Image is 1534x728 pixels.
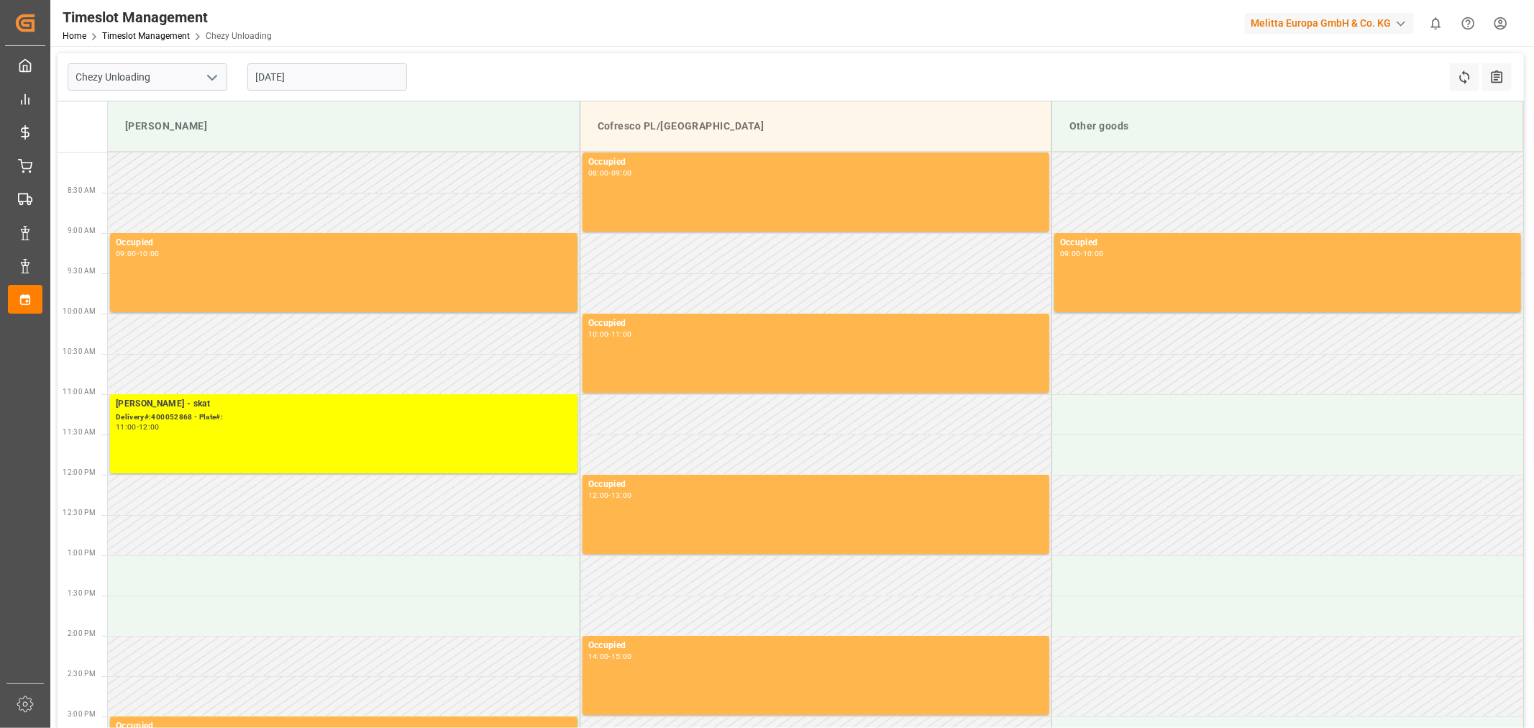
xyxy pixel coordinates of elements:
[588,170,609,176] div: 08:00
[68,227,96,235] span: 9:00 AM
[63,388,96,396] span: 11:00 AM
[588,331,609,337] div: 10:00
[63,347,96,355] span: 10:30 AM
[68,589,96,597] span: 1:30 PM
[588,492,609,499] div: 12:00
[63,428,96,436] span: 11:30 AM
[1060,236,1515,250] div: Occupied
[611,331,632,337] div: 11:00
[611,653,632,660] div: 15:00
[588,639,1044,653] div: Occupied
[116,397,572,411] div: [PERSON_NAME] - skat
[119,113,568,140] div: [PERSON_NAME]
[63,468,96,476] span: 12:00 PM
[137,424,139,430] div: -
[1245,9,1420,37] button: Melitta Europa GmbH & Co. KG
[116,236,572,250] div: Occupied
[247,63,407,91] input: DD-MM-YYYY
[63,509,96,517] span: 12:30 PM
[201,66,222,88] button: open menu
[63,6,272,28] div: Timeslot Management
[68,63,227,91] input: Type to search/select
[116,250,137,257] div: 09:00
[1245,13,1414,34] div: Melitta Europa GmbH & Co. KG
[116,424,137,430] div: 11:00
[63,307,96,315] span: 10:00 AM
[68,670,96,678] span: 2:30 PM
[1060,250,1081,257] div: 09:00
[68,186,96,194] span: 8:30 AM
[68,710,96,718] span: 3:00 PM
[1081,250,1083,257] div: -
[116,411,572,424] div: Delivery#:400052868 - Plate#:
[592,113,1040,140] div: Cofresco PL/[GEOGRAPHIC_DATA]
[137,250,139,257] div: -
[139,250,160,257] div: 10:00
[588,478,1044,492] div: Occupied
[68,629,96,637] span: 2:00 PM
[608,170,611,176] div: -
[588,653,609,660] div: 14:00
[608,653,611,660] div: -
[608,331,611,337] div: -
[588,317,1044,331] div: Occupied
[68,549,96,557] span: 1:00 PM
[1083,250,1104,257] div: 10:00
[1064,113,1512,140] div: Other goods
[1452,7,1484,40] button: Help Center
[63,31,86,41] a: Home
[608,492,611,499] div: -
[68,267,96,275] span: 9:30 AM
[102,31,190,41] a: Timeslot Management
[611,170,632,176] div: 09:00
[1420,7,1452,40] button: show 0 new notifications
[588,155,1044,170] div: Occupied
[139,424,160,430] div: 12:00
[611,492,632,499] div: 13:00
